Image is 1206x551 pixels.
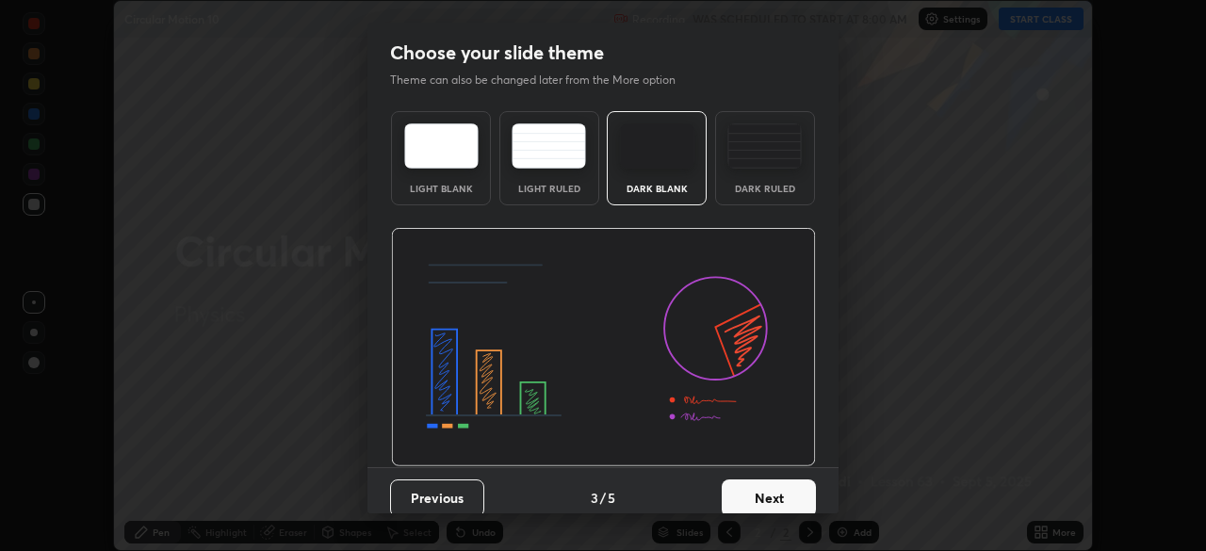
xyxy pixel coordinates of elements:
div: Dark Blank [619,184,694,193]
button: Next [722,479,816,517]
p: Theme can also be changed later from the More option [390,72,695,89]
div: Light Ruled [512,184,587,193]
img: darkThemeBanner.d06ce4a2.svg [391,228,816,467]
img: lightRuledTheme.5fabf969.svg [512,123,586,169]
h4: / [600,488,606,508]
img: darkRuledTheme.de295e13.svg [727,123,802,169]
img: lightTheme.e5ed3b09.svg [404,123,479,169]
h4: 5 [608,488,615,508]
div: Light Blank [403,184,479,193]
img: darkTheme.f0cc69e5.svg [620,123,694,169]
h4: 3 [591,488,598,508]
div: Dark Ruled [727,184,803,193]
button: Previous [390,479,484,517]
h2: Choose your slide theme [390,41,604,65]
